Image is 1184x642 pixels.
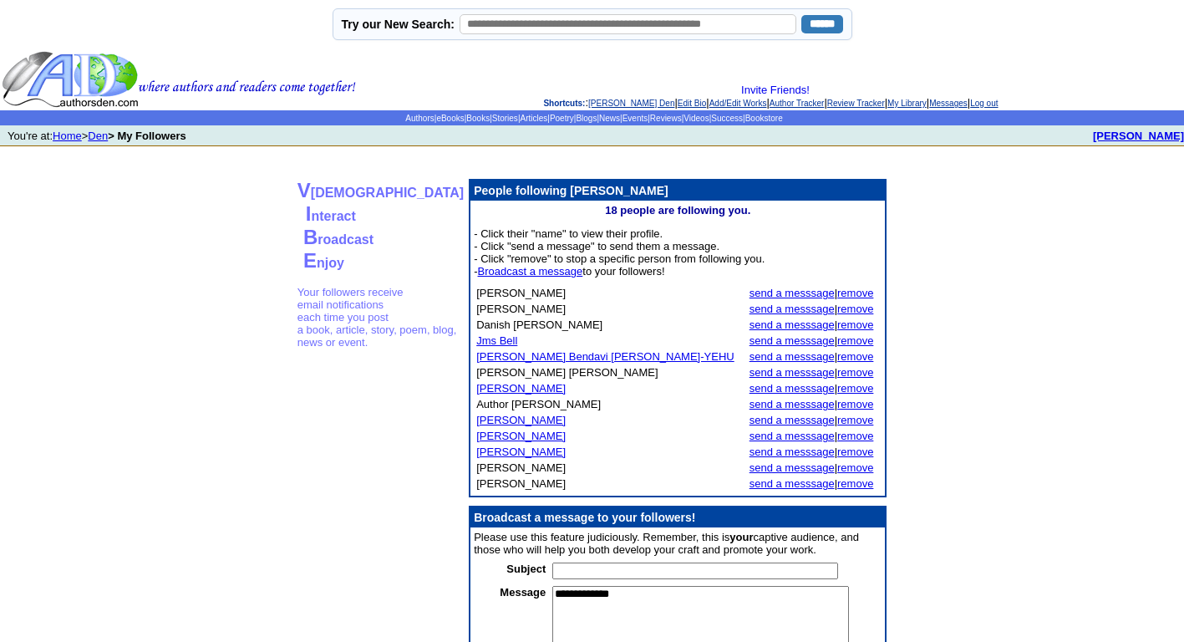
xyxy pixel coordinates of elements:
[750,446,835,458] a: send a messsage
[588,99,674,108] a: [PERSON_NAME] Den
[729,531,753,543] b: your
[750,398,835,410] a: send a messsage
[750,477,874,490] font: |
[311,186,464,200] font: [DEMOGRAPHIC_DATA]
[750,303,835,315] a: send a messsage
[466,114,490,123] a: Books
[741,84,810,96] a: Invite Friends!
[550,114,574,123] a: Poetry
[297,179,311,201] font: V
[476,350,734,363] a: [PERSON_NAME] Bendavi [PERSON_NAME]-YEHU
[476,414,566,426] a: [PERSON_NAME]
[837,398,873,410] a: remove
[750,318,835,331] a: send a messsage
[476,318,602,331] font: Danish [PERSON_NAME]
[317,256,344,270] font: njoy
[469,497,477,506] img: shim.gif
[750,430,835,442] a: send a messsage
[476,430,566,442] a: [PERSON_NAME]
[750,446,874,458] font: |
[887,99,927,108] a: My Library
[837,366,873,379] a: remove
[750,382,874,395] font: |
[1093,128,1184,142] a: [PERSON_NAME]
[837,461,873,474] a: remove
[750,366,835,379] a: send a messsage
[837,334,873,347] a: remove
[837,446,873,458] a: remove
[303,249,317,272] font: E
[837,350,873,363] a: remove
[622,114,648,123] a: Events
[474,184,882,197] p: People following [PERSON_NAME]
[970,99,998,108] a: Log out
[476,366,658,379] font: [PERSON_NAME] [PERSON_NAME]
[750,477,835,490] a: send a messsage
[476,287,566,299] font: [PERSON_NAME]
[837,477,873,490] a: remove
[827,99,885,108] a: Review Tracker
[750,318,874,331] font: |
[476,334,517,347] a: Jms Bell
[476,398,601,410] font: Author [PERSON_NAME]
[770,99,825,108] a: Author Tracker
[750,366,874,379] font: |
[837,430,873,442] a: remove
[650,114,682,123] a: Reviews
[750,414,874,426] font: |
[750,382,835,395] a: send a messsage
[750,334,874,347] font: |
[1093,130,1184,142] b: [PERSON_NAME]
[311,209,355,223] font: nteract
[683,114,709,123] a: Videos
[750,350,835,363] a: send a messsage
[750,430,874,442] font: |
[709,99,767,108] a: Add/Edit Works
[2,50,356,109] img: header_logo2.gif
[576,114,597,123] a: Blogs
[605,204,750,217] b: 18 people are following you.
[478,265,583,278] a: Broadcast a message
[474,227,765,278] font: - Click their "name" to view their profile. - Click "send a message" to send them a message. - Cl...
[476,477,566,490] font: [PERSON_NAME]
[405,114,434,123] a: Authors
[318,232,373,247] font: roadcast
[88,130,108,142] a: Den
[750,461,874,474] font: |
[750,287,874,299] font: |
[750,398,874,410] font: |
[506,563,546,575] font: Subject
[8,130,186,142] font: You're at: >
[303,226,318,248] font: B
[342,18,455,31] label: Try our New Search:
[108,130,186,142] b: > My Followers
[750,303,874,315] font: |
[306,202,312,225] font: I
[750,287,835,299] a: send a messsage
[476,461,566,474] font: [PERSON_NAME]
[711,114,743,123] a: Success
[476,446,566,458] a: [PERSON_NAME]
[474,511,882,524] p: Broadcast a message to your followers!
[750,414,835,426] a: send a messsage
[750,334,835,347] a: send a messsage
[500,586,546,599] font: Message
[492,114,518,123] a: Stories
[476,382,566,395] a: [PERSON_NAME]
[520,114,547,123] a: Articles
[476,303,566,315] font: [PERSON_NAME]
[745,114,783,123] a: Bookstore
[837,414,873,426] a: remove
[929,99,968,108] a: Messages
[436,114,464,123] a: eBooks
[678,99,706,108] a: Edit Bio
[837,287,873,299] a: remove
[543,99,585,108] span: Shortcuts:
[750,350,874,363] font: |
[359,84,1182,109] div: : | | | | | | |
[837,303,873,315] a: remove
[474,531,859,556] font: Please use this feature judiciously. Remember, this is captive audience, and those who will help ...
[750,461,835,474] a: send a messsage
[53,130,82,142] a: Home
[837,382,873,395] a: remove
